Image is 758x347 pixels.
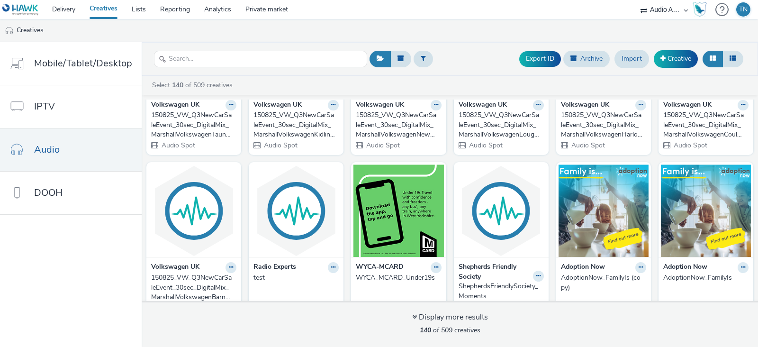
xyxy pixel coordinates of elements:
[561,273,642,292] div: AdoptionNow_FamilyIs (copy)
[253,262,296,273] strong: Radio Experts
[693,2,711,17] a: Hawk Academy
[561,110,642,139] div: 150825_VW_Q3NewCarSaleEvent_30sec_DigitalMix_MarshallVolkswagenHarlow.mp3
[663,273,749,283] a: AdoptionNow_FamilyIs
[151,262,199,273] strong: Volkswagen UK
[253,273,335,283] div: test
[356,273,437,283] div: WYCA_MCARD_Under19s
[154,51,367,67] input: Search...
[459,282,540,301] div: ShepherdsFriendlySociety_Moments
[561,110,646,139] a: 150825_VW_Q3NewCarSaleEvent_30sec_DigitalMix_MarshallVolkswagenHarlow.mp3
[420,326,431,335] strong: 140
[253,110,339,139] a: 150825_VW_Q3NewCarSaleEvent_30sec_DigitalMix_MarshallVolkswagenKidlington.mp3
[459,262,531,282] strong: Shepherds Friendly Society
[663,110,745,139] div: 150825_VW_Q3NewCarSaleEvent_30sec_DigitalMix_MarshallVolkswagenCoulsdon.mp3
[251,164,341,257] img: test visual
[673,141,707,150] span: Audio Spot
[356,100,404,111] strong: Volkswagen UK
[561,262,605,273] strong: Adoption Now
[468,141,503,150] span: Audio Spot
[561,100,609,111] strong: Volkswagen UK
[253,110,335,139] div: 150825_VW_Q3NewCarSaleEvent_30sec_DigitalMix_MarshallVolkswagenKidlington.mp3
[456,164,546,257] img: ShepherdsFriendlySociety_Moments visual
[34,56,132,70] span: Mobile/Tablet/Desktop
[661,164,751,257] img: AdoptionNow_FamilyIs visual
[356,110,437,139] div: 150825_VW_Q3NewCarSaleEvent_30sec_DigitalMix_MarshallVolkswagenNewbury.mp3
[459,110,544,139] a: 150825_VW_Q3NewCarSaleEvent_30sec_DigitalMix_MarshallVolkswagenLoughton_Ow.mp3
[356,273,441,283] a: WYCA_MCARD_Under19s
[263,141,298,150] span: Audio Spot
[663,262,707,273] strong: Adoption Now
[459,110,540,139] div: 150825_VW_Q3NewCarSaleEvent_30sec_DigitalMix_MarshallVolkswagenLoughton_Ow.mp3
[34,143,60,156] span: Audio
[614,50,649,68] a: Import
[151,110,233,139] div: 150825_VW_Q3NewCarSaleEvent_30sec_DigitalMix_MarshallVolkswagenTaunton.mp3
[149,164,239,257] img: 150825_VW_Q3NewCarSaleEvent_30sec_DigitalMix_MarshallVolkswagenBarnstaple.mp3 visual
[356,110,441,139] a: 150825_VW_Q3NewCarSaleEvent_30sec_DigitalMix_MarshallVolkswagenNewbury.mp3
[570,141,605,150] span: Audio Spot
[663,273,745,283] div: AdoptionNow_FamilyIs
[420,326,480,335] span: of 509 creatives
[34,100,55,113] span: IPTV
[459,282,544,301] a: ShepherdsFriendlySociety_Moments
[34,186,63,200] span: DOOH
[353,164,443,257] img: WYCA_MCARD_Under19s visual
[151,273,233,302] div: 150825_VW_Q3NewCarSaleEvent_30sec_DigitalMix_MarshallVolkswagenBarnstaple.mp3
[2,4,39,16] img: undefined Logo
[663,110,749,139] a: 150825_VW_Q3NewCarSaleEvent_30sec_DigitalMix_MarshallVolkswagenCoulsdon.mp3
[663,100,712,111] strong: Volkswagen UK
[151,273,236,302] a: 150825_VW_Q3NewCarSaleEvent_30sec_DigitalMix_MarshallVolkswagenBarnstaple.mp3
[563,51,610,67] button: Archive
[559,164,649,257] img: AdoptionNow_FamilyIs (copy) visual
[561,273,646,292] a: AdoptionNow_FamilyIs (copy)
[365,141,400,150] span: Audio Spot
[722,51,743,67] button: Table
[151,100,199,111] strong: Volkswagen UK
[693,2,707,17] img: Hawk Academy
[412,312,488,323] div: Display more results
[459,100,507,111] strong: Volkswagen UK
[356,262,404,273] strong: WYCA-MCARD
[151,81,236,90] a: Select of 509 creatives
[253,100,302,111] strong: Volkswagen UK
[151,110,236,139] a: 150825_VW_Q3NewCarSaleEvent_30sec_DigitalMix_MarshallVolkswagenTaunton.mp3
[161,141,195,150] span: Audio Spot
[703,51,723,67] button: Grid
[654,50,698,67] a: Creative
[739,2,748,17] div: TN
[172,81,183,90] strong: 140
[519,51,561,66] button: Export ID
[253,273,339,283] a: test
[5,26,14,36] img: audio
